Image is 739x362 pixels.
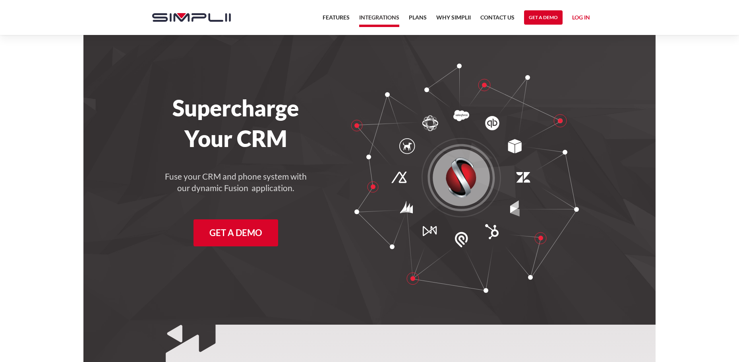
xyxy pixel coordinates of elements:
[164,171,307,194] h4: Fuse your CRM and phone system with our dynamic Fusion application.
[144,95,327,121] h1: Supercharge
[572,13,590,25] a: Log in
[193,219,278,246] a: Get a Demo
[323,13,350,27] a: Features
[409,13,427,27] a: Plans
[524,10,563,25] a: Get a Demo
[436,13,471,27] a: Why Simplii
[480,13,515,27] a: Contact US
[359,13,399,27] a: Integrations
[144,125,327,152] h1: Your CRM
[152,13,231,22] img: Simplii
